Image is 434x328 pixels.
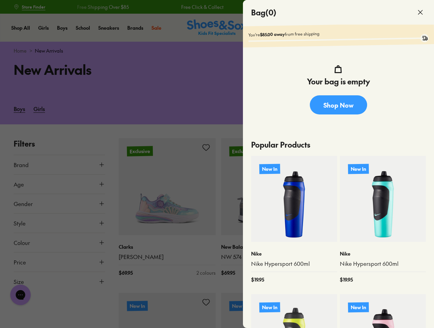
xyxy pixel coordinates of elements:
[251,260,337,268] a: Nike Hypersport 600ml
[251,276,264,283] span: $ 19.95
[259,164,280,174] p: New In
[348,164,369,174] p: New In
[340,250,426,257] p: Nike
[251,7,276,18] h4: Bag ( 0 )
[340,276,353,283] span: $ 19.95
[251,156,337,242] a: New In
[310,95,367,114] a: Shop Now
[260,31,285,37] b: $85.00 away
[307,76,370,87] h4: Your bag is empty
[3,2,24,23] button: Open gorgias live chat
[340,156,426,242] a: New In
[248,28,429,38] p: You're from free shipping
[348,302,369,312] p: New In
[340,260,426,268] a: Nike Hypersport 600ml
[251,134,426,156] p: Popular Products
[259,302,280,312] p: New In
[251,250,337,257] p: Nike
